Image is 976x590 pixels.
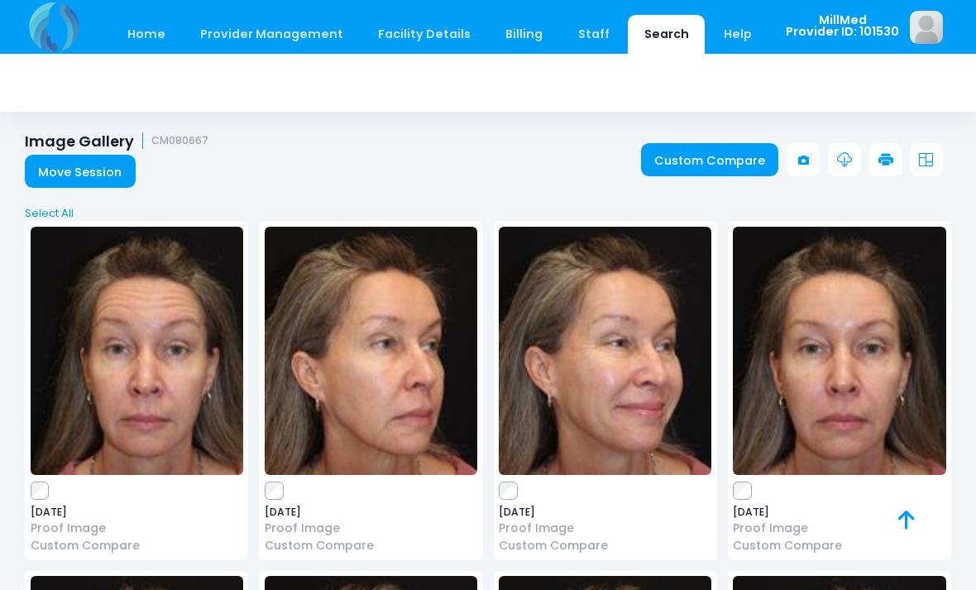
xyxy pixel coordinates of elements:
[499,537,711,554] a: Custom Compare
[31,537,243,554] a: Custom Compare
[20,205,957,222] a: Select All
[265,520,477,537] a: Proof Image
[499,520,711,537] a: Proof Image
[562,15,625,54] a: Staff
[184,15,359,54] a: Provider Management
[708,15,768,54] a: Help
[31,520,243,537] a: Proof Image
[628,15,705,54] a: Search
[151,135,208,147] small: CM080667
[265,537,477,554] a: Custom Compare
[910,11,943,44] img: image
[733,227,945,475] img: image
[362,15,487,54] a: Facility Details
[499,227,711,475] img: image
[733,520,945,537] a: Proof Image
[265,227,477,475] img: image
[31,507,243,517] span: [DATE]
[265,507,477,517] span: [DATE]
[641,143,779,176] a: Custom Compare
[25,132,208,150] h1: Image Gallery
[733,507,945,517] span: [DATE]
[111,15,181,54] a: Home
[733,537,945,554] a: Custom Compare
[31,227,243,475] img: image
[25,155,136,188] a: Move Session
[786,14,899,38] span: MillMed Provider ID: 101530
[499,507,711,517] span: [DATE]
[490,15,559,54] a: Billing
